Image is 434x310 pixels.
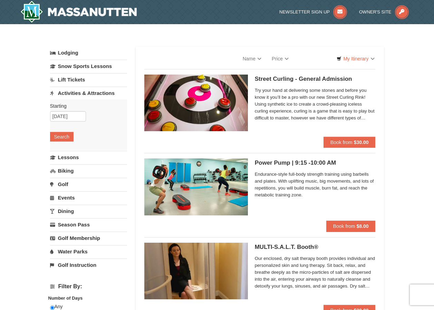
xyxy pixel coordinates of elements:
h5: Street Curling - General Admission [255,76,376,83]
h4: Filter By: [50,283,127,290]
img: 6619873-729-39c22307.jpg [144,158,248,215]
a: Events [50,191,127,204]
a: Price [267,52,294,66]
a: Lessons [50,151,127,164]
span: Book from [330,139,353,145]
button: Book from $8.00 [326,221,376,232]
a: Season Pass [50,218,127,231]
strong: Number of Days [48,296,83,301]
img: 6619873-480-72cc3260.jpg [144,243,248,299]
a: Name [238,52,267,66]
img: 15390471-88-44377514.jpg [144,75,248,131]
a: Dining [50,205,127,217]
img: Massanutten Resort Logo [20,1,137,23]
a: Lift Tickets [50,73,127,86]
a: Golf Instruction [50,259,127,271]
a: Water Parks [50,245,127,258]
span: Our enclosed, dry salt therapy booth provides individual and personalized skin and lung therapy. ... [255,255,376,290]
a: My Itinerary [332,54,379,64]
span: Owner's Site [359,9,392,14]
span: Book from [333,223,355,229]
a: Snow Sports Lessons [50,60,127,72]
h5: MULTI-S.A.L.T. Booth® [255,244,376,251]
a: Activities & Attractions [50,87,127,99]
strong: $30.00 [354,139,369,145]
label: Starting [50,103,122,109]
span: Try your hand at delivering some stones and before you know it you’ll be a pro with our new Stree... [255,87,376,122]
span: Newsletter Sign Up [279,9,330,14]
a: Golf Membership [50,232,127,244]
a: Golf [50,178,127,191]
strong: $8.00 [356,223,368,229]
button: Book from $30.00 [324,137,376,148]
span: Endurance-style full-body strength training using barbells and plates. With uplifting music, big ... [255,171,376,198]
a: Massanutten Resort [20,1,137,23]
a: Biking [50,164,127,177]
a: Owner's Site [359,9,409,14]
button: Search [50,132,74,142]
a: Newsletter Sign Up [279,9,347,14]
h5: Power Pump | 9:15 -10:00 AM [255,159,376,166]
a: Lodging [50,47,127,59]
